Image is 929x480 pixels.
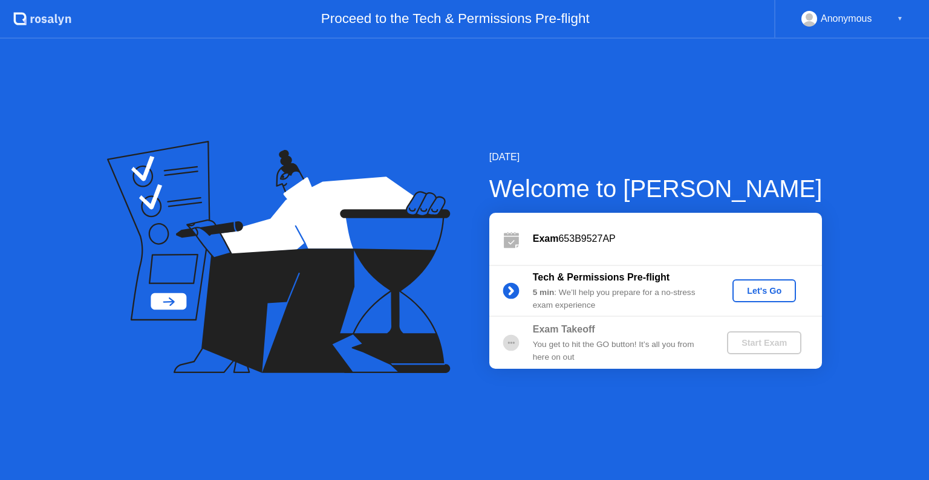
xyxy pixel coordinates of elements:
b: Tech & Permissions Pre-flight [533,272,670,282]
div: Welcome to [PERSON_NAME] [489,170,823,207]
div: Start Exam [732,338,797,348]
div: : We’ll help you prepare for a no-stress exam experience [533,287,707,311]
b: Exam Takeoff [533,324,595,334]
b: Exam [533,233,559,244]
div: Anonymous [821,11,872,27]
div: [DATE] [489,150,823,164]
b: 5 min [533,288,555,297]
div: ▼ [897,11,903,27]
div: 653B9527AP [533,232,822,246]
div: You get to hit the GO button! It’s all you from here on out [533,339,707,363]
div: Let's Go [737,286,791,296]
button: Let's Go [732,279,796,302]
button: Start Exam [727,331,801,354]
